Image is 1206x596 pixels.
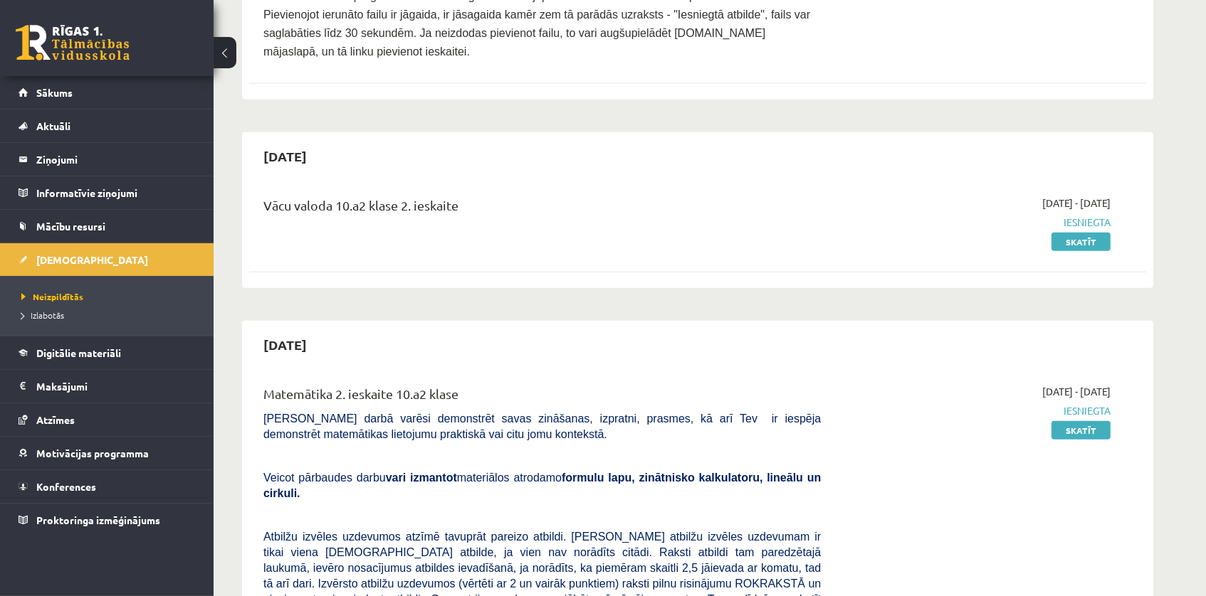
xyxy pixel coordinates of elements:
[36,143,196,176] legend: Ziņojumi
[263,472,821,499] span: Veicot pārbaudes darbu materiālos atrodamo
[386,472,457,484] b: vari izmantot
[36,480,96,493] span: Konferences
[19,336,196,369] a: Digitālie materiāli
[19,210,196,243] a: Mācību resursi
[249,328,321,361] h2: [DATE]
[263,9,810,58] span: Pievienojot ierunāto failu ir jāgaida, ir jāsagaida kamēr zem tā parādās uzraksts - "Iesniegtā at...
[19,143,196,176] a: Ziņojumi
[36,370,196,403] legend: Maksājumi
[1042,384,1111,399] span: [DATE] - [DATE]
[263,196,821,222] div: Vācu valoda 10.a2 klase 2. ieskaite
[1042,196,1111,211] span: [DATE] - [DATE]
[19,110,196,142] a: Aktuāli
[36,346,121,359] span: Digitālie materiāli
[19,470,196,503] a: Konferences
[19,403,196,436] a: Atzīmes
[249,139,321,173] h2: [DATE]
[1052,421,1111,440] a: Skatīt
[263,413,821,440] span: [PERSON_NAME] darbā varēsi demonstrēt savas zināšanas, izpratni, prasmes, kā arī Tev ir iespēja d...
[21,290,199,303] a: Neizpildītās
[21,309,64,321] span: Izlabotās
[21,291,83,302] span: Neizpildītās
[19,243,196,276] a: [DEMOGRAPHIC_DATA]
[842,215,1111,230] span: Iesniegta
[19,437,196,469] a: Motivācijas programma
[19,504,196,536] a: Proktoringa izmēģinājums
[19,176,196,209] a: Informatīvie ziņojumi
[36,413,75,426] span: Atzīmes
[36,176,196,209] legend: Informatīvie ziņojumi
[36,119,70,132] span: Aktuāli
[263,472,821,499] b: formulu lapu, zinātnisko kalkulatoru, lineālu un cirkuli.
[263,384,821,410] div: Matemātika 2. ieskaite 10.a2 klase
[36,220,105,233] span: Mācību resursi
[19,370,196,403] a: Maksājumi
[1052,233,1111,251] a: Skatīt
[36,253,148,266] span: [DEMOGRAPHIC_DATA]
[36,513,160,526] span: Proktoringa izmēģinājums
[36,447,149,459] span: Motivācijas programma
[19,76,196,109] a: Sākums
[21,309,199,321] a: Izlabotās
[36,86,73,99] span: Sākums
[16,25,130,60] a: Rīgas 1. Tālmācības vidusskola
[842,403,1111,418] span: Iesniegta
